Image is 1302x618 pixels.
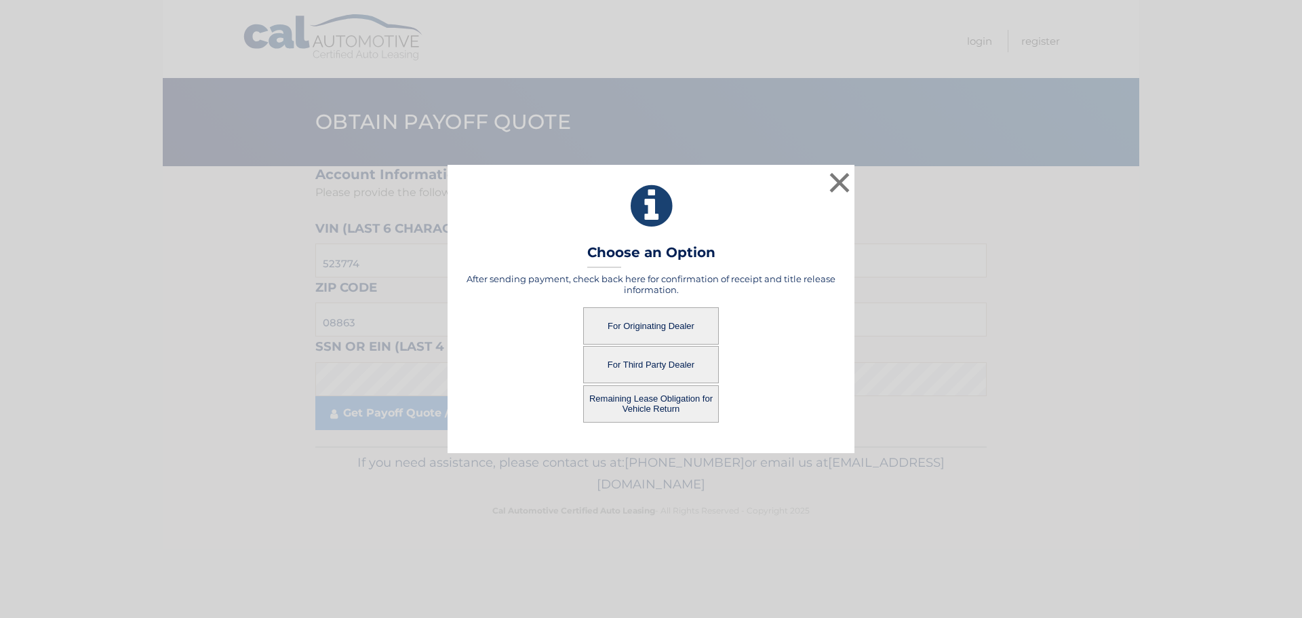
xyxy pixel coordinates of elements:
button: For Originating Dealer [583,307,719,345]
button: × [826,169,853,196]
h5: After sending payment, check back here for confirmation of receipt and title release information. [465,273,837,295]
h3: Choose an Option [587,244,715,268]
button: For Third Party Dealer [583,346,719,383]
button: Remaining Lease Obligation for Vehicle Return [583,385,719,423]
